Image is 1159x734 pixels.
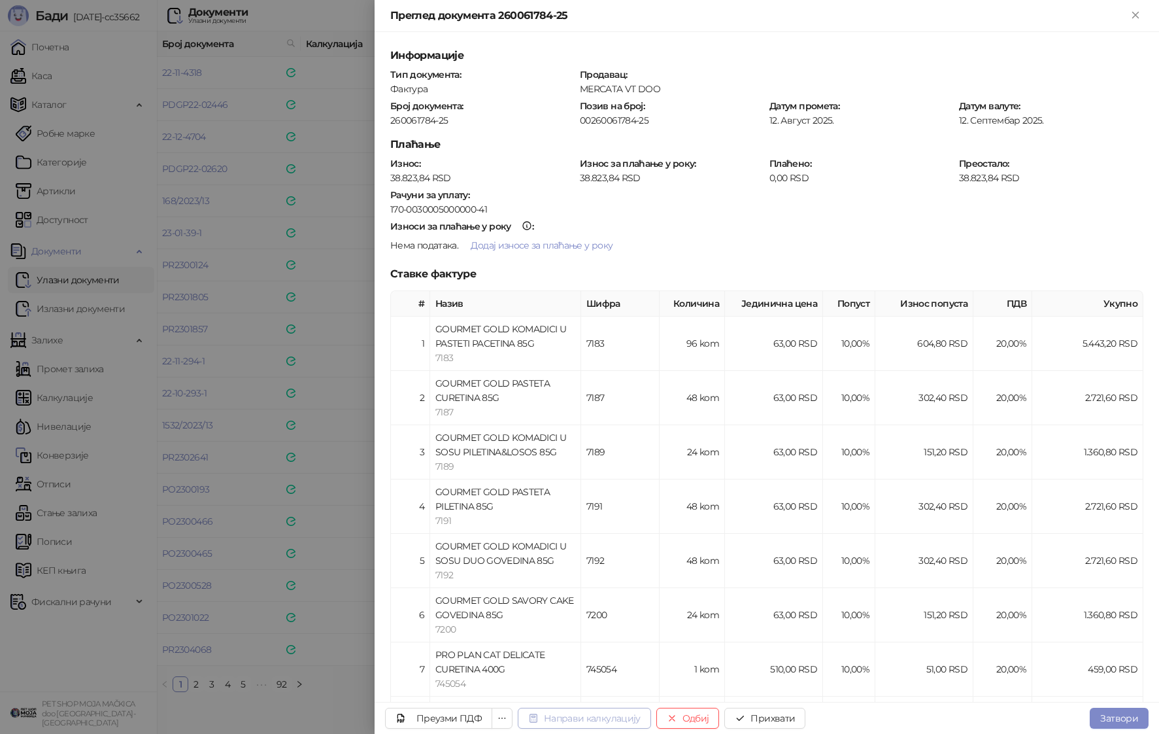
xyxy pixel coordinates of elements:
[390,222,511,231] div: Износи за плаћање у року
[581,317,660,371] td: 7183
[1032,642,1143,697] td: 459,00 RSD
[390,189,469,201] strong: Рачуни за уплату :
[579,83,1143,95] div: MERCATA VT DOO
[660,642,725,697] td: 1 kom
[579,172,765,184] div: 38.823,84 RSD
[996,609,1026,621] span: 20,00 %
[391,534,430,588] td: 5
[390,137,1143,152] h5: Плаћање
[435,593,575,622] div: GOURMET GOLD SAVORY CAKE GOVEDINA 85G
[996,338,1026,349] span: 20,00 %
[996,500,1026,512] span: 20,00 %
[435,539,575,568] div: GOURMET GOLD KOMADICI U SOSU DUO GOVEDINA 85G
[581,534,660,588] td: 7192
[725,588,823,642] td: 63,00 RSD
[416,712,482,724] div: Преузми ПДФ
[580,100,645,112] strong: Позив на број :
[390,158,420,169] strong: Износ :
[725,480,823,534] td: 63,00 RSD
[660,317,725,371] td: 96 kom
[769,100,839,112] strong: Датум промета :
[1032,371,1143,425] td: 2.721,60 RSD
[660,371,725,425] td: 48 kom
[435,406,453,418] span: 7187
[435,352,453,364] span: 7183
[435,376,575,405] div: GOURMET GOLD PASTETA CURETINA 85G
[390,69,461,80] strong: Тип документа :
[996,446,1026,458] span: 20,00 %
[660,425,725,480] td: 24 kom
[823,642,875,697] td: 10,00%
[497,714,507,723] span: ellipsis
[725,291,823,317] th: Јединична цена
[390,203,1143,215] div: 170-0030005000000-41
[725,534,823,588] td: 63,00 RSD
[1032,480,1143,534] td: 2.721,60 RSD
[1032,425,1143,480] td: 1.360,80 RSD
[390,266,1143,282] h5: Ставке фактуре
[580,158,696,169] strong: Износ за плаћање у року :
[875,371,973,425] td: 302,40 RSD
[435,648,575,676] div: PRO PLAN CAT DELICATE CURETINA 400G
[1128,8,1143,24] button: Close
[435,678,465,690] span: 745054
[875,425,973,480] td: 151,20 RSD
[768,114,955,126] div: 12. Август 2025.
[435,430,575,459] div: GOURMET GOLD KOMADICI U SOSU PILETINA&LOSOS 85G
[875,291,973,317] th: Износ попуста
[823,317,875,371] td: 10,00%
[875,480,973,534] td: 302,40 RSD
[391,588,430,642] td: 6
[435,569,453,581] span: 7192
[581,642,660,697] td: 745054
[390,220,533,232] strong: :
[958,114,1145,126] div: 12. Септембар 2025.
[996,555,1026,567] span: 20,00 %
[581,291,660,317] th: Шифра
[390,100,463,112] strong: Број документа :
[581,425,660,480] td: 7189
[435,623,456,635] span: 7200
[958,172,1145,184] div: 38.823,84 RSD
[959,158,1009,169] strong: Преостало :
[581,371,660,425] td: 7187
[385,708,492,729] a: Преузми ПДФ
[1090,708,1149,729] button: Затвори
[725,371,823,425] td: 63,00 RSD
[823,425,875,480] td: 10,00%
[581,480,660,534] td: 7191
[996,392,1026,404] span: 20,00 %
[660,588,725,642] td: 24 kom
[391,317,430,371] td: 1
[660,534,725,588] td: 48 kom
[435,461,454,472] span: 7189
[391,425,430,480] td: 3
[725,317,823,371] td: 63,00 RSD
[435,515,451,527] span: 7191
[823,534,875,588] td: 10,00%
[579,114,764,126] div: 00260061784-25
[389,114,576,126] div: 260061784-25
[391,480,430,534] td: 4
[1032,534,1143,588] td: 2.721,60 RSD
[435,322,575,351] div: GOURMET GOLD KOMADICI U PASTETI PACETINA 85G
[823,588,875,642] td: 10,00%
[389,83,576,95] div: Фактура
[391,642,430,697] td: 7
[660,291,725,317] th: Количина
[389,172,576,184] div: 38.823,84 RSD
[1032,291,1143,317] th: Укупно
[996,663,1026,675] span: 20,00 %
[391,371,430,425] td: 2
[580,69,627,80] strong: Продавац :
[435,485,575,514] div: GOURMET GOLD PASTETA PILETINA 85G
[430,291,581,317] th: Назив
[875,588,973,642] td: 151,20 RSD
[581,588,660,642] td: 7200
[724,708,805,729] button: Прихвати
[959,100,1020,112] strong: Датум валуте :
[823,480,875,534] td: 10,00%
[390,8,1128,24] div: Преглед документа 260061784-25
[725,425,823,480] td: 63,00 RSD
[768,172,955,184] div: 0,00 RSD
